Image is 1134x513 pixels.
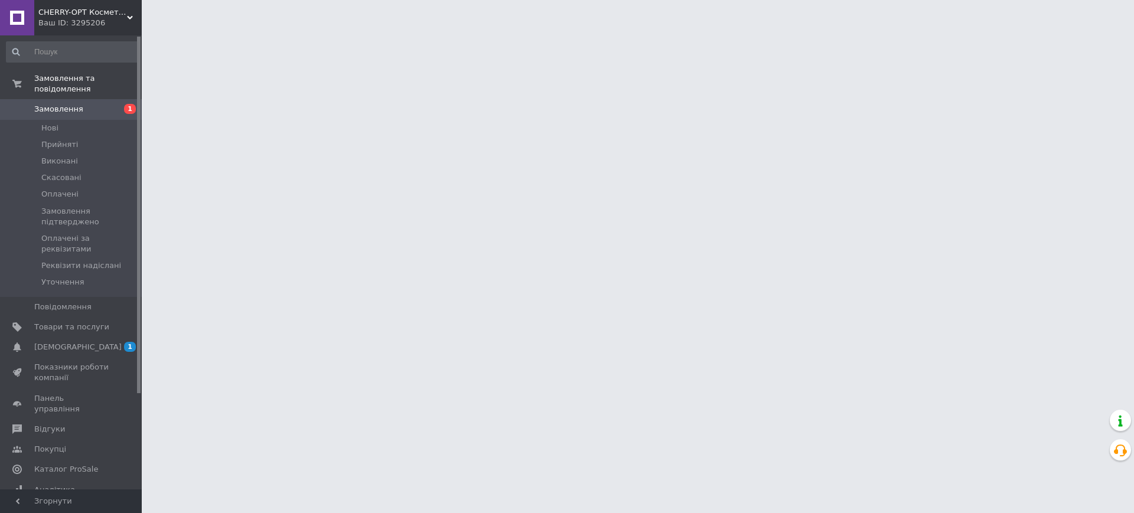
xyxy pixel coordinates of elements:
span: 1 [124,342,136,352]
span: Аналітика [34,485,75,495]
span: Нові [41,123,58,133]
div: Ваш ID: 3295206 [38,18,142,28]
span: Покупці [34,444,66,455]
span: Замовлення та повідомлення [34,73,142,94]
span: Показники роботи компанії [34,362,109,383]
span: Оплачені за реквізитами [41,233,138,254]
span: Замовлення [34,104,83,115]
span: Оплачені [41,189,79,200]
span: CHERRY-OPT Косметика оптом [38,7,127,18]
span: Товари та послуги [34,322,109,332]
input: Пошук [6,41,139,63]
span: Уточнення [41,277,84,287]
span: Каталог ProSale [34,464,98,475]
span: Повідомлення [34,302,92,312]
span: Панель управління [34,393,109,414]
span: Реквізити надіслані [41,260,121,271]
span: Прийняті [41,139,78,150]
span: Замовлення підтверджено [41,206,138,227]
span: Виконані [41,156,78,166]
span: Скасовані [41,172,82,183]
span: Відгуки [34,424,65,434]
span: [DEMOGRAPHIC_DATA] [34,342,122,352]
span: 1 [124,104,136,114]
